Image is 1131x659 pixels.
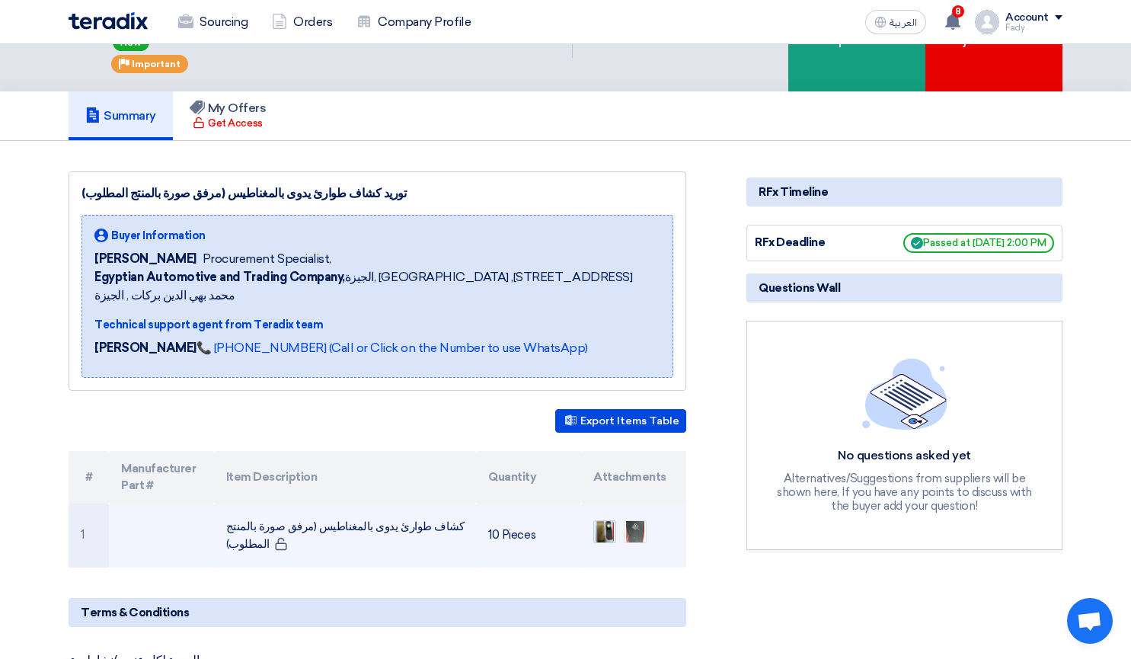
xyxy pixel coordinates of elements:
[1005,24,1062,32] div: Fady
[625,513,646,549] img: __1756382340183.jpg
[69,91,173,140] a: Summary
[196,341,588,355] a: 📞 [PHONE_NUMBER] (Call or Click on the Number to use WhatsApp)
[759,280,840,296] span: Questions Wall
[476,451,581,504] th: Quantity
[746,178,1062,206] div: RFx Timeline
[952,5,964,18] span: 8
[81,184,673,203] div: توريد كشاف طوارئ يدوى بالمغناطيس (مرفق صورة بالمنتج المطلوب)
[214,451,477,504] th: Item Description
[476,504,581,568] td: 10 Pieces
[94,268,660,305] span: الجيزة, [GEOGRAPHIC_DATA] ,[STREET_ADDRESS] محمد بهي الدين بركات , الجيزة
[166,5,260,39] a: Sourcing
[775,472,1034,513] div: Alternatives/Suggestions from suppliers will be shown here, If you have any points to discuss wit...
[581,451,686,504] th: Attachments
[775,448,1034,464] div: No questions asked yet
[344,5,483,39] a: Company Profile
[69,12,148,30] img: Teradix logo
[594,518,615,545] img: __1756382332757.jpg
[214,504,477,568] td: كشاف طوارئ يدوى بالمغناطيس (مرفق صورة بالمنتج المطلوب)
[203,250,331,268] span: Procurement Specialist,
[862,358,947,430] img: empty_state_list.svg
[81,604,189,621] span: Terms & Conditions
[94,270,345,284] b: Egyptian Automotive and Trading Company,
[1067,598,1113,644] a: Open chat
[193,116,262,131] div: Get Access
[903,233,1054,253] span: Passed at [DATE] 2:00 PM
[173,91,283,140] a: My Offers Get Access
[132,59,181,69] span: Important
[69,451,109,504] th: #
[94,341,196,355] strong: [PERSON_NAME]
[111,228,206,244] span: Buyer Information
[260,5,344,39] a: Orders
[109,451,214,504] th: Manufacturer Part #
[69,504,109,568] td: 1
[190,101,267,116] h5: My Offers
[94,250,196,268] span: [PERSON_NAME]
[85,108,156,123] h5: Summary
[890,18,917,28] span: العربية
[755,234,869,251] div: RFx Deadline
[94,317,660,333] div: Technical support agent from Teradix team
[1005,11,1049,24] div: Account
[865,10,926,34] button: العربية
[555,409,686,433] button: Export Items Table
[975,10,999,34] img: profile_test.png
